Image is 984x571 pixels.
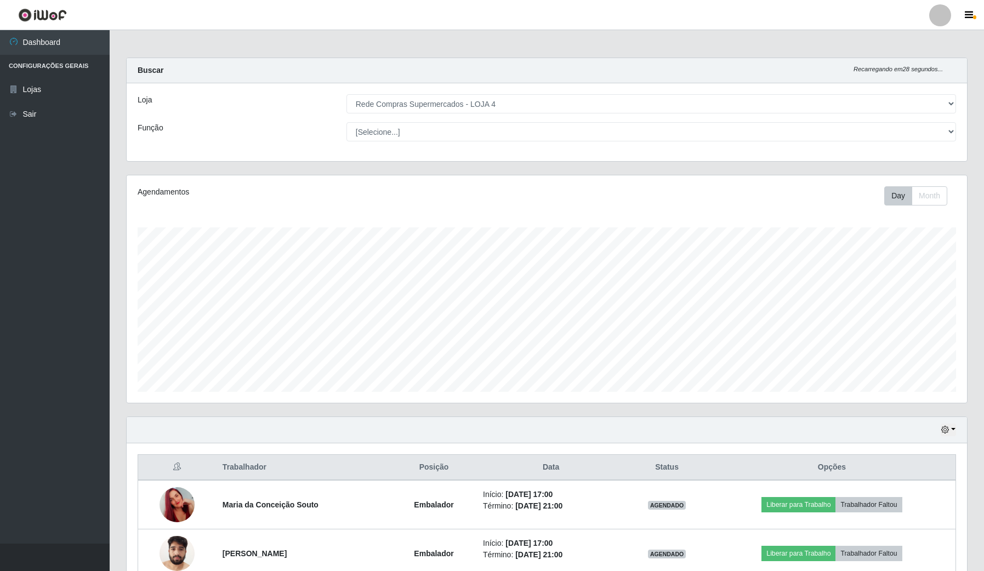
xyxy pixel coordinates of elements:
[515,501,562,510] time: [DATE] 21:00
[835,497,902,512] button: Trabalhador Faltou
[414,500,453,509] strong: Embalador
[138,94,152,106] label: Loja
[138,122,163,134] label: Função
[216,455,391,481] th: Trabalhador
[138,186,469,198] div: Agendamentos
[483,538,619,549] li: Início:
[708,455,956,481] th: Opções
[884,186,956,205] div: Toolbar with button groups
[761,546,835,561] button: Liberar para Trabalho
[483,500,619,512] li: Término:
[223,549,287,558] strong: [PERSON_NAME]
[160,473,195,536] img: 1746815738665.jpeg
[761,497,835,512] button: Liberar para Trabalho
[884,186,947,205] div: First group
[223,500,318,509] strong: Maria da Conceição Souto
[505,490,553,499] time: [DATE] 17:00
[515,550,562,559] time: [DATE] 21:00
[884,186,912,205] button: Day
[476,455,625,481] th: Data
[483,489,619,500] li: Início:
[912,186,947,205] button: Month
[414,549,453,558] strong: Embalador
[625,455,708,481] th: Status
[648,550,686,558] span: AGENDADO
[138,66,163,75] strong: Buscar
[505,539,553,547] time: [DATE] 17:00
[835,546,902,561] button: Trabalhador Faltou
[18,8,67,22] img: CoreUI Logo
[648,501,686,510] span: AGENDADO
[391,455,476,481] th: Posição
[854,66,943,72] i: Recarregando em 28 segundos...
[483,549,619,561] li: Término:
